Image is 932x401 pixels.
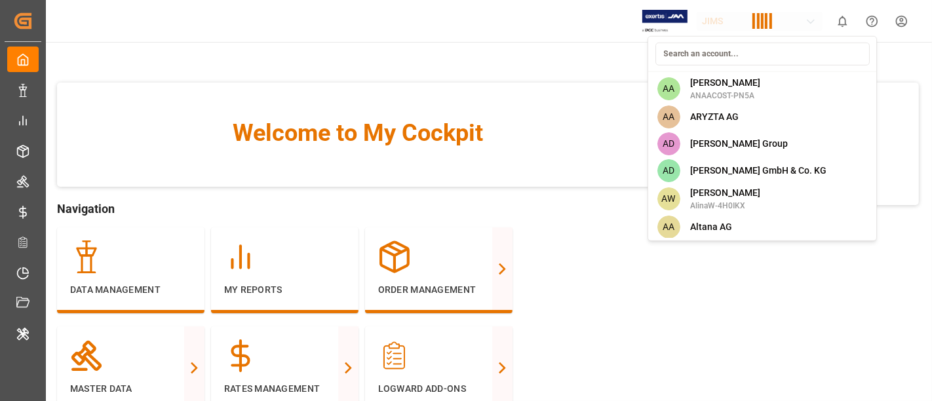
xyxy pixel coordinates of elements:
[655,43,870,66] input: Search an account...
[224,382,345,396] p: Rates Management
[70,283,191,297] p: Data Management
[224,283,345,297] p: My Reports
[828,7,857,36] button: show 0 new notifications
[378,382,499,396] p: Logward Add-ons
[378,283,499,297] p: Order Management
[83,115,632,151] span: Welcome to My Cockpit
[642,10,688,33] img: Exertis%20JAM%20-%20Email%20Logo.jpg_1722504956.jpg
[857,7,887,36] button: Help Center
[70,382,191,396] p: Master Data
[57,200,659,218] span: Navigation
